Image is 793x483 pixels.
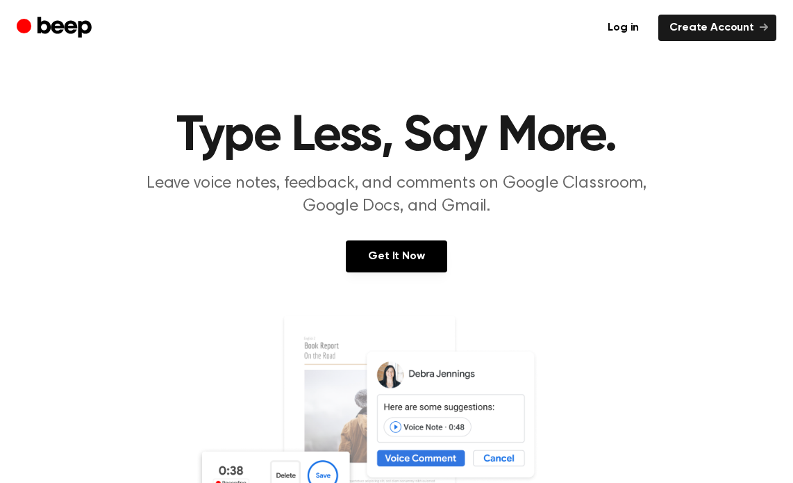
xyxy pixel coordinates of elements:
a: Beep [17,15,95,42]
a: Create Account [658,15,776,41]
a: Get It Now [346,240,446,272]
h1: Type Less, Say More. [41,111,752,161]
a: Log in [596,15,650,41]
p: Leave voice notes, feedback, and comments on Google Classroom, Google Docs, and Gmail. [130,172,663,218]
